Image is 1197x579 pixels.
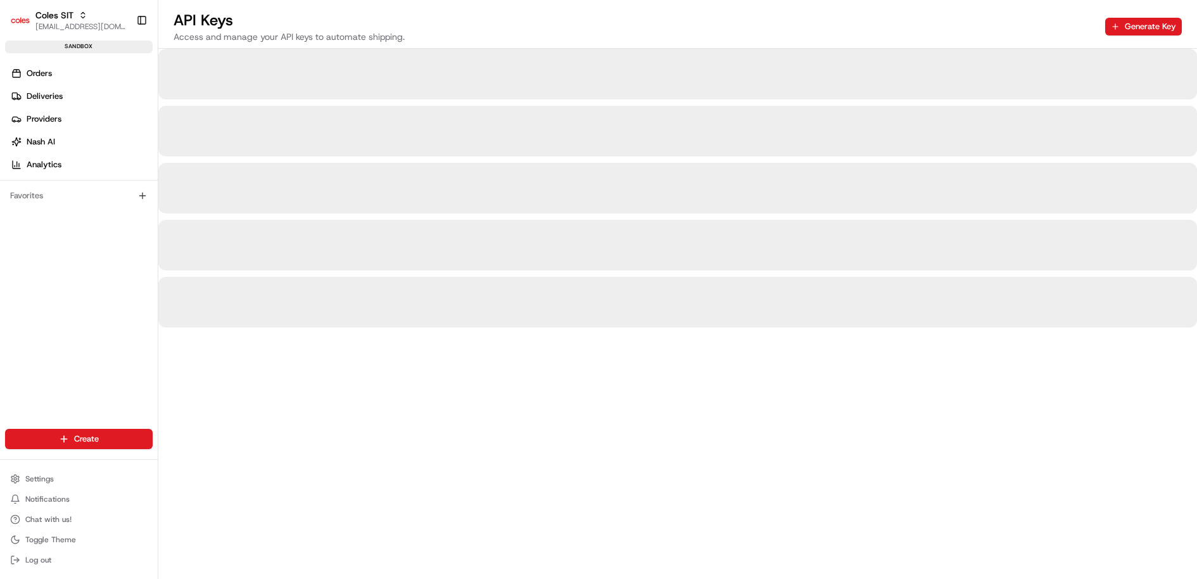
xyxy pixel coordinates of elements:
div: sandbox [5,41,153,53]
a: Providers [5,109,158,129]
p: Access and manage your API keys to automate shipping. [174,30,405,43]
a: Deliveries [5,86,158,106]
span: Notifications [25,494,70,504]
a: Analytics [5,155,158,175]
button: Coles SIT [35,9,73,22]
span: Providers [27,113,61,125]
button: Generate Key [1105,18,1182,35]
span: Analytics [27,159,61,170]
span: Nash AI [27,136,55,148]
button: Settings [5,470,153,488]
span: Create [74,433,99,445]
span: Log out [25,555,51,565]
button: [EMAIL_ADDRESS][DOMAIN_NAME] [35,22,126,32]
button: Create [5,429,153,449]
span: Settings [25,474,54,484]
button: Log out [5,551,153,569]
a: Orders [5,63,158,84]
img: Coles SIT [10,10,30,30]
button: Notifications [5,490,153,508]
div: Favorites [5,186,153,206]
span: Toggle Theme [25,535,76,545]
span: Orders [27,68,52,79]
button: Chat with us! [5,511,153,528]
button: Coles SITColes SIT[EMAIL_ADDRESS][DOMAIN_NAME] [5,5,131,35]
a: Nash AI [5,132,158,152]
h2: API Keys [174,10,405,30]
button: Toggle Theme [5,531,153,549]
span: Deliveries [27,91,63,102]
span: Chat with us! [25,514,72,525]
